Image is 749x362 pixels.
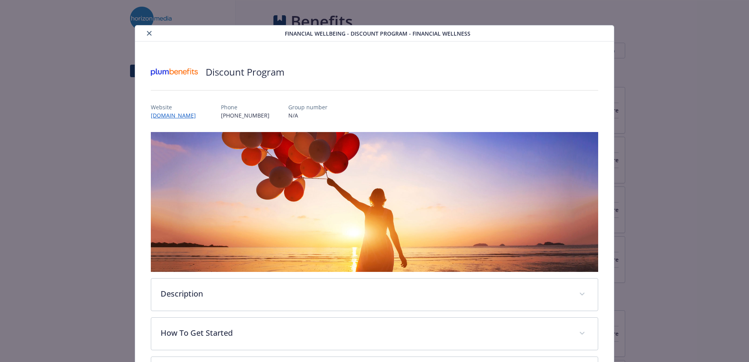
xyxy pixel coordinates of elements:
p: How To Get Started [161,327,570,339]
p: Group number [288,103,327,111]
img: plumbenefits [151,60,198,84]
p: Phone [221,103,270,111]
button: close [145,29,154,38]
p: [PHONE_NUMBER] [221,111,270,119]
p: N/A [288,111,327,119]
p: Description [161,288,570,300]
p: Website [151,103,202,111]
span: Financial Wellbeing - Discount Program - Financial Wellness [285,29,470,38]
a: [DOMAIN_NAME] [151,112,202,119]
div: How To Get Started [151,318,598,350]
div: Description [151,279,598,311]
h2: Discount Program [206,65,284,79]
img: banner [151,132,598,272]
